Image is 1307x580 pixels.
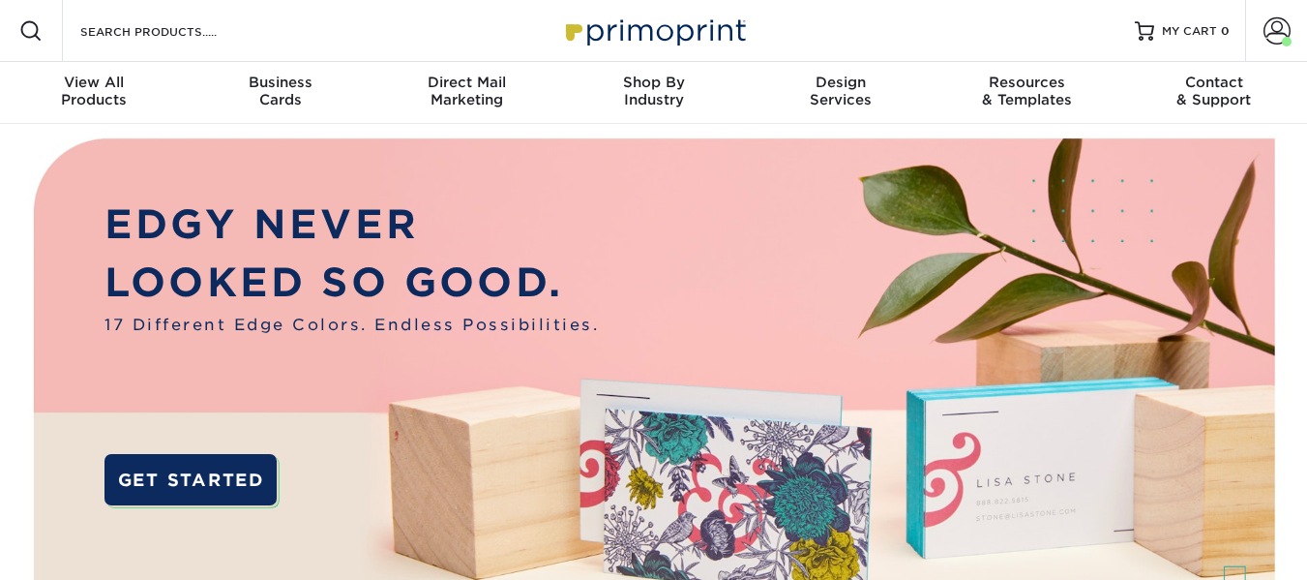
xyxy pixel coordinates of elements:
[1120,74,1307,108] div: & Support
[187,62,373,124] a: BusinessCards
[187,74,373,108] div: Cards
[747,74,934,91] span: Design
[104,313,599,336] span: 17 Different Edge Colors. Endless Possibilities.
[560,74,747,91] span: Shop By
[747,62,934,124] a: DesignServices
[747,74,934,108] div: Services
[373,74,560,108] div: Marketing
[1120,74,1307,91] span: Contact
[104,196,599,255] p: EDGY NEVER
[104,254,599,313] p: LOOKED SO GOOD.
[78,19,267,43] input: SEARCH PRODUCTS.....
[934,62,1120,124] a: Resources& Templates
[373,74,560,91] span: Direct Mail
[187,74,373,91] span: Business
[934,74,1120,91] span: Resources
[934,74,1120,108] div: & Templates
[1221,24,1230,38] span: 0
[560,62,747,124] a: Shop ByIndustry
[1162,23,1217,40] span: MY CART
[557,10,751,51] img: Primoprint
[560,74,747,108] div: Industry
[373,62,560,124] a: Direct MailMarketing
[1120,62,1307,124] a: Contact& Support
[104,454,277,505] a: GET STARTED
